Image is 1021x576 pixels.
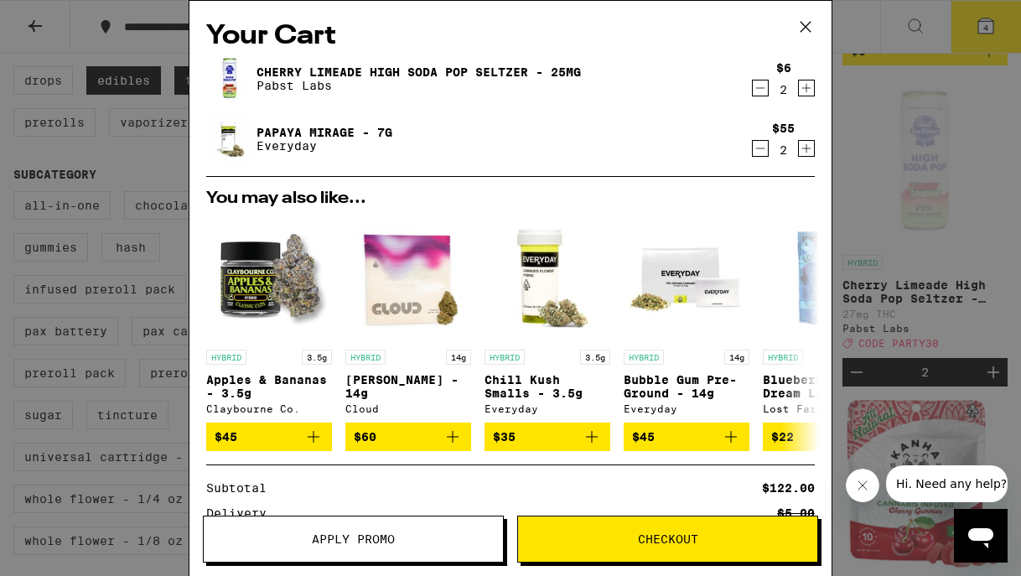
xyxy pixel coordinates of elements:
[206,373,332,400] p: Apples & Bananas - 3.5g
[485,215,610,423] a: Open page for Chill Kush Smalls - 3.5g from Everyday
[763,403,889,414] div: Lost Farm
[345,403,471,414] div: Cloud
[312,533,395,545] span: Apply Promo
[493,430,516,444] span: $35
[206,423,332,451] button: Add to bag
[206,507,278,519] div: Delivery
[624,350,664,365] p: HYBRID
[485,373,610,400] p: Chill Kush Smalls - 3.5g
[624,373,749,400] p: Bubble Gum Pre-Ground - 14g
[215,430,237,444] span: $45
[206,215,332,423] a: Open page for Apples & Bananas - 3.5g from Claybourne Co.
[345,350,386,365] p: HYBRID
[846,469,879,502] iframe: Close message
[206,190,815,207] h2: You may also like...
[257,139,392,153] p: Everyday
[446,350,471,365] p: 14g
[624,215,749,341] img: Everyday - Bubble Gum Pre-Ground - 14g
[206,215,332,341] img: Claybourne Co. - Apples & Bananas - 3.5g
[886,465,1008,502] iframe: Message from company
[257,65,581,79] a: Cherry Limeade High Soda Pop Seltzer - 25mg
[752,140,769,157] button: Decrement
[485,350,525,365] p: HYBRID
[345,423,471,451] button: Add to bag
[206,403,332,414] div: Claybourne Co.
[206,116,253,163] img: Papaya Mirage - 7g
[203,516,504,563] button: Apply Promo
[763,423,889,451] button: Add to bag
[762,482,815,494] div: $122.00
[485,403,610,414] div: Everyday
[752,80,769,96] button: Decrement
[206,350,246,365] p: HYBRID
[624,403,749,414] div: Everyday
[763,215,889,341] img: Lost Farm - Blueberry x Blue Dream Live Resin Chews
[777,507,815,519] div: $5.00
[345,215,471,423] a: Open page for Runtz - 14g from Cloud
[517,516,818,563] button: Checkout
[206,482,278,494] div: Subtotal
[776,61,791,75] div: $6
[763,215,889,423] a: Open page for Blueberry x Blue Dream Live Resin Chews from Lost Farm
[798,80,815,96] button: Increment
[798,140,815,157] button: Increment
[580,350,610,365] p: 3.5g
[724,350,749,365] p: 14g
[354,430,376,444] span: $60
[776,83,791,96] div: 2
[257,126,392,139] a: Papaya Mirage - 7g
[257,79,581,92] p: Pabst Labs
[632,430,655,444] span: $45
[771,430,794,444] span: $22
[954,509,1008,563] iframe: Button to launch messaging window
[485,423,610,451] button: Add to bag
[345,215,471,341] img: Cloud - Runtz - 14g
[763,373,889,400] p: Blueberry x Blue Dream Live Resin Chews
[763,350,803,365] p: HYBRID
[638,533,698,545] span: Checkout
[345,373,471,400] p: [PERSON_NAME] - 14g
[206,55,253,102] img: Cherry Limeade High Soda Pop Seltzer - 25mg
[624,423,749,451] button: Add to bag
[772,143,795,157] div: 2
[485,215,610,341] img: Everyday - Chill Kush Smalls - 3.5g
[772,122,795,135] div: $55
[206,18,815,55] h2: Your Cart
[302,350,332,365] p: 3.5g
[624,215,749,423] a: Open page for Bubble Gum Pre-Ground - 14g from Everyday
